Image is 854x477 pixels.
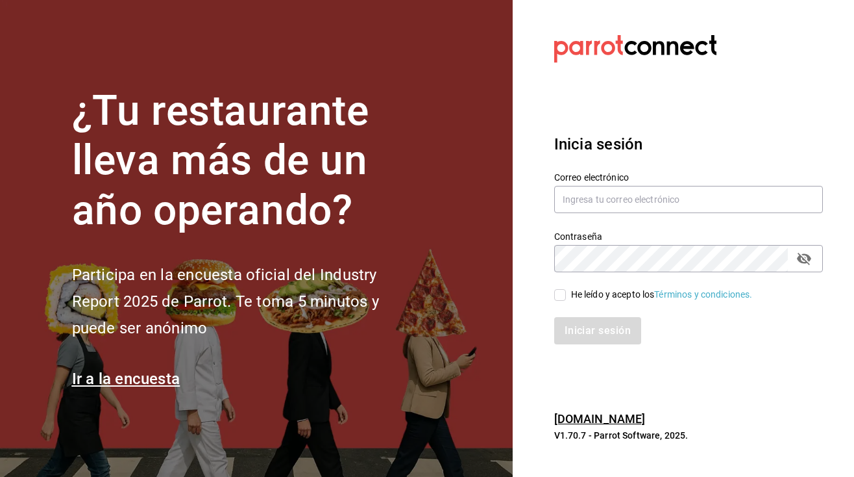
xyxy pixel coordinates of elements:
[72,262,422,341] h2: Participa en la encuesta oficial del Industry Report 2025 de Parrot. Te toma 5 minutos y puede se...
[554,231,823,240] label: Contraseña
[654,289,752,300] a: Términos y condiciones.
[554,429,823,442] p: V1.70.7 - Parrot Software, 2025.
[554,133,823,156] h3: Inicia sesión
[793,248,815,270] button: passwordField
[571,288,753,302] div: He leído y acepto los
[554,186,823,213] input: Ingresa tu correo electrónico
[72,370,180,388] a: Ir a la encuesta
[72,86,422,236] h1: ¿Tu restaurante lleva más de un año operando?
[554,172,823,181] label: Correo electrónico
[554,412,646,426] a: [DOMAIN_NAME]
